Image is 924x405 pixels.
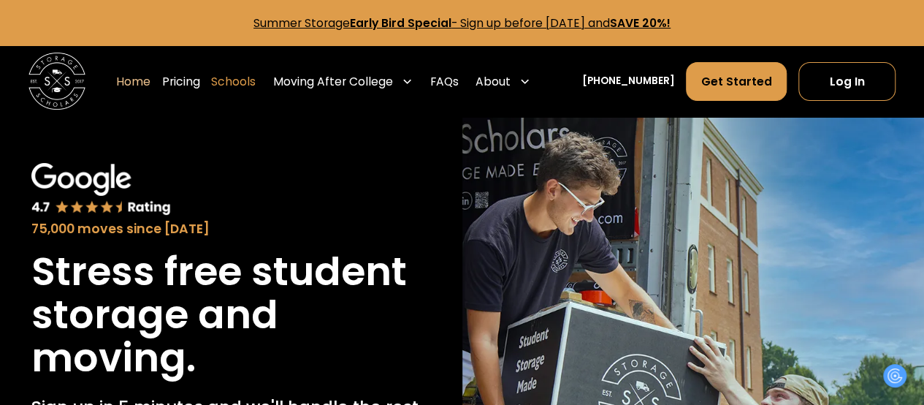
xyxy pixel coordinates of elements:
[28,53,85,110] img: Storage Scholars main logo
[686,62,787,101] a: Get Started
[267,61,419,102] div: Moving After College
[116,61,150,102] a: Home
[476,73,511,90] div: About
[211,61,256,102] a: Schools
[430,61,459,102] a: FAQs
[31,163,172,216] img: Google 4.7 star rating
[253,15,671,31] a: Summer StorageEarly Bird Special- Sign up before [DATE] andSAVE 20%!
[610,15,671,31] strong: SAVE 20%!
[798,62,896,101] a: Log In
[31,250,431,379] h1: Stress free student storage and moving.
[273,73,393,90] div: Moving After College
[31,219,431,238] div: 75,000 moves since [DATE]
[350,15,451,31] strong: Early Bird Special
[470,61,536,102] div: About
[582,74,675,89] a: [PHONE_NUMBER]
[162,61,200,102] a: Pricing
